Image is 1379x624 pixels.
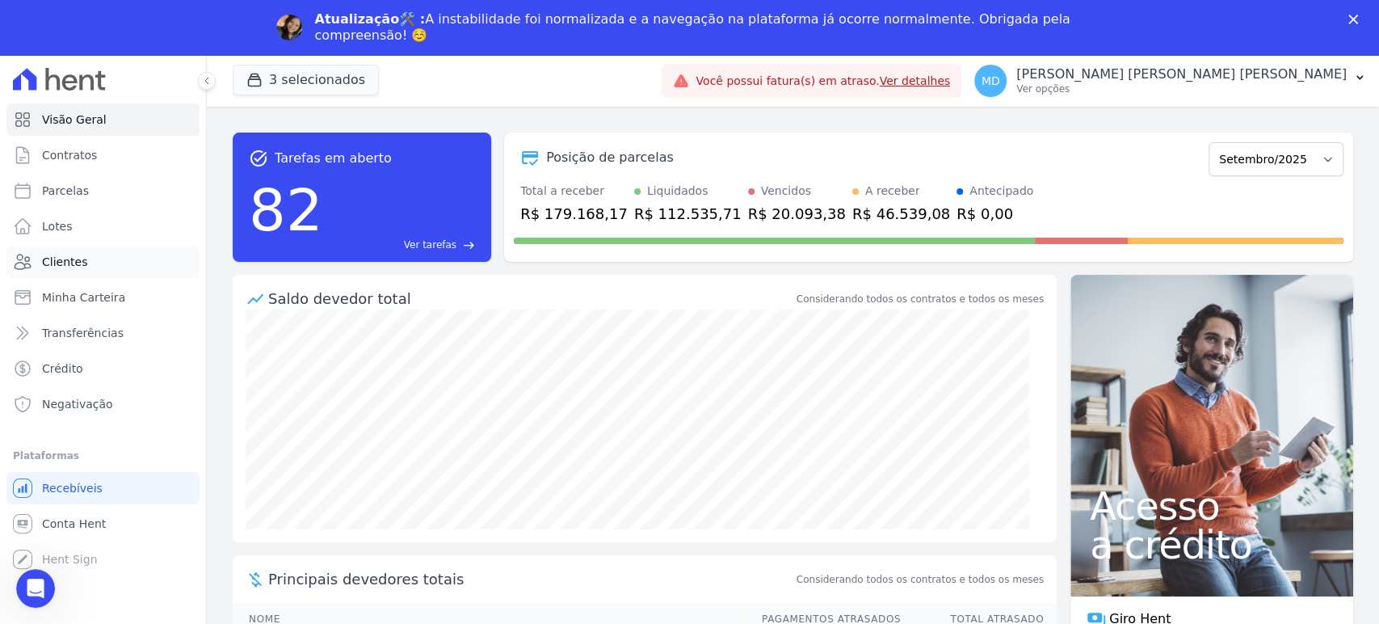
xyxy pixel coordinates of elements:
a: Transferências [6,317,200,349]
a: Ver tarefas east [330,238,475,252]
span: east [463,239,475,251]
span: Tarefas em aberto [275,149,392,168]
div: A instabilidade foi normalizada e a navegação na plataforma já ocorre normalmente. Obrigada pela ... [315,11,1078,44]
a: Visão Geral [6,103,200,136]
span: Negativação [42,396,113,412]
a: Conta Hent [6,508,200,540]
div: R$ 20.093,38 [748,203,846,225]
img: Profile image for Adriane [276,15,302,40]
div: R$ 46.539,08 [852,203,950,225]
iframe: Intercom live chat [16,569,55,608]
div: Plataformas [13,446,193,466]
div: Vencidos [761,183,811,200]
div: Antecipado [969,183,1033,200]
div: Posição de parcelas [546,148,674,167]
div: Total a receber [520,183,628,200]
span: Visão Geral [42,112,107,128]
div: Liquidados [647,183,708,200]
span: Considerando todos os contratos e todos os meses [797,572,1044,587]
div: Fechar [1348,15,1364,24]
b: Atualização🛠️ : [315,11,426,27]
span: Parcelas [42,183,89,199]
div: A receber [865,183,920,200]
span: Clientes [42,254,87,270]
span: Transferências [42,325,124,341]
button: MD [PERSON_NAME] [PERSON_NAME] [PERSON_NAME] Ver opções [961,58,1379,103]
div: Considerando todos os contratos e todos os meses [797,292,1044,306]
a: Negativação [6,388,200,420]
a: Recebíveis [6,472,200,504]
p: [PERSON_NAME] [PERSON_NAME] [PERSON_NAME] [1016,66,1347,82]
div: R$ 179.168,17 [520,203,628,225]
span: task_alt [249,149,268,168]
a: Clientes [6,246,200,278]
span: Acesso [1090,487,1334,525]
a: Parcelas [6,175,200,207]
span: Ver tarefas [404,238,456,252]
span: Recebíveis [42,480,103,496]
button: 3 selecionados [233,65,379,95]
a: Ver detalhes [880,74,951,87]
span: Contratos [42,147,97,163]
p: Ver opções [1016,82,1347,95]
span: a crédito [1090,525,1334,564]
a: Contratos [6,139,200,171]
span: MD [982,75,1000,86]
a: Crédito [6,352,200,385]
span: Crédito [42,360,83,377]
a: Lotes [6,210,200,242]
div: R$ 112.535,71 [634,203,742,225]
div: Saldo devedor total [268,288,793,310]
a: Minha Carteira [6,281,200,314]
span: Minha Carteira [42,289,125,306]
span: Lotes [42,218,73,234]
span: Você possui fatura(s) em atraso. [696,73,950,90]
div: 82 [249,168,323,252]
span: Conta Hent [42,516,106,532]
div: R$ 0,00 [956,203,1033,225]
span: Principais devedores totais [268,568,793,590]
